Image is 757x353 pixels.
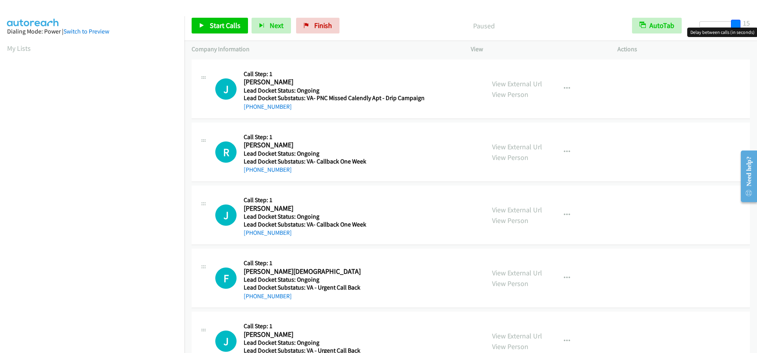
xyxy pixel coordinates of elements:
a: View External Url [492,205,542,214]
h5: Call Step: 1 [244,259,422,267]
a: Start Calls [192,18,248,33]
h1: J [215,204,237,226]
h2: [PERSON_NAME][DEMOGRAPHIC_DATA] [244,267,422,276]
a: View External Url [492,142,542,151]
h5: Call Step: 1 [244,70,425,78]
h5: Lead Docket Status: Ongoing [244,276,422,284]
div: The call is yet to be attempted [215,268,237,289]
span: Next [270,21,283,30]
h2: [PERSON_NAME] [244,141,422,150]
h5: Lead Docket Substatus: VA- PNC Missed Calendly Apt - Drip Campaign [244,94,425,102]
a: [PHONE_NUMBER] [244,229,292,236]
h5: Lead Docket Substatus: VA - Urgent Call Back [244,284,422,292]
a: [PHONE_NUMBER] [244,103,292,110]
div: The call is yet to be attempted [215,141,237,163]
h5: Lead Docket Substatus: VA- Callback One Week [244,158,422,165]
a: My Lists [7,44,31,53]
h5: Lead Docket Substatus: VA- Callback One Week [244,221,422,229]
a: View External Url [492,268,542,277]
a: View Person [492,216,528,225]
div: 15 [743,18,750,28]
h5: Lead Docket Status: Ongoing [244,87,425,95]
div: The call is yet to be attempted [215,204,237,226]
a: Switch to Preview [63,28,109,35]
button: AutoTab [632,18,682,33]
a: [PHONE_NUMBER] [244,166,292,173]
div: Dialing Mode: Power | [7,27,177,36]
h1: R [215,141,237,163]
h1: J [215,78,237,100]
h5: Call Step: 1 [244,133,422,141]
h5: Call Step: 1 [244,196,422,204]
h2: [PERSON_NAME] [244,330,422,339]
h1: J [215,331,237,352]
p: View [471,45,603,54]
a: [PHONE_NUMBER] [244,292,292,300]
a: View External Url [492,79,542,88]
h5: Lead Docket Status: Ongoing [244,150,422,158]
a: View Person [492,342,528,351]
p: Actions [617,45,750,54]
button: Next [252,18,291,33]
a: View External Url [492,331,542,340]
h1: F [215,268,237,289]
h2: [PERSON_NAME] [244,204,422,213]
div: The call is yet to be attempted [215,78,237,100]
span: Start Calls [210,21,241,30]
a: View Person [492,90,528,99]
a: View Person [492,153,528,162]
h5: Call Step: 1 [244,322,422,330]
h5: Lead Docket Status: Ongoing [244,339,422,347]
p: Paused [350,20,618,31]
a: Finish [296,18,339,33]
p: Company Information [192,45,457,54]
div: The call is yet to be attempted [215,331,237,352]
iframe: Resource Center [734,145,757,208]
h2: [PERSON_NAME] [244,78,422,87]
h5: Lead Docket Status: Ongoing [244,213,422,221]
a: View Person [492,279,528,288]
span: Finish [314,21,332,30]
